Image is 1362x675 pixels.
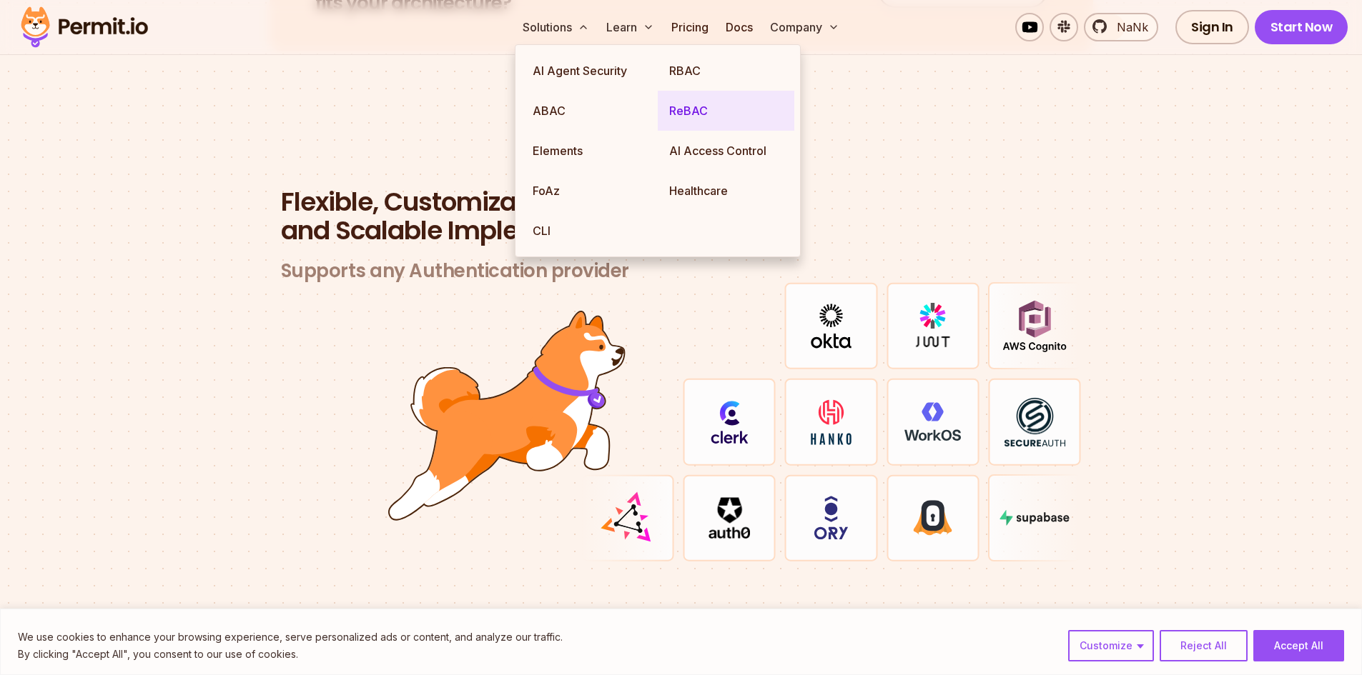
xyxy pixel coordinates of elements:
[1108,19,1148,36] span: NaNk
[281,188,1082,216] span: Flexible, Customizable,
[764,13,845,41] button: Company
[18,646,563,663] p: By clicking "Accept All", you consent to our use of cookies.
[18,629,563,646] p: We use cookies to enhance your browsing experience, serve personalized ads or content, and analyz...
[666,13,714,41] a: Pricing
[658,171,794,211] a: Healthcare
[658,91,794,131] a: ReBAC
[281,188,1082,245] h2: and Scalable Implementation
[720,13,759,41] a: Docs
[601,13,660,41] button: Learn
[281,259,1082,283] h3: Supports any Authentication provider
[521,131,658,171] a: Elements
[521,91,658,131] a: ABAC
[1253,630,1344,661] button: Accept All
[14,3,154,51] img: Permit logo
[658,131,794,171] a: AI Access Control
[521,51,658,91] a: AI Agent Security
[1175,10,1249,44] a: Sign In
[1084,13,1158,41] a: NaNk
[517,13,595,41] button: Solutions
[658,51,794,91] a: RBAC
[521,211,658,251] a: CLI
[1160,630,1248,661] button: Reject All
[1068,630,1154,661] button: Customize
[1255,10,1348,44] a: Start Now
[521,171,658,211] a: FoAz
